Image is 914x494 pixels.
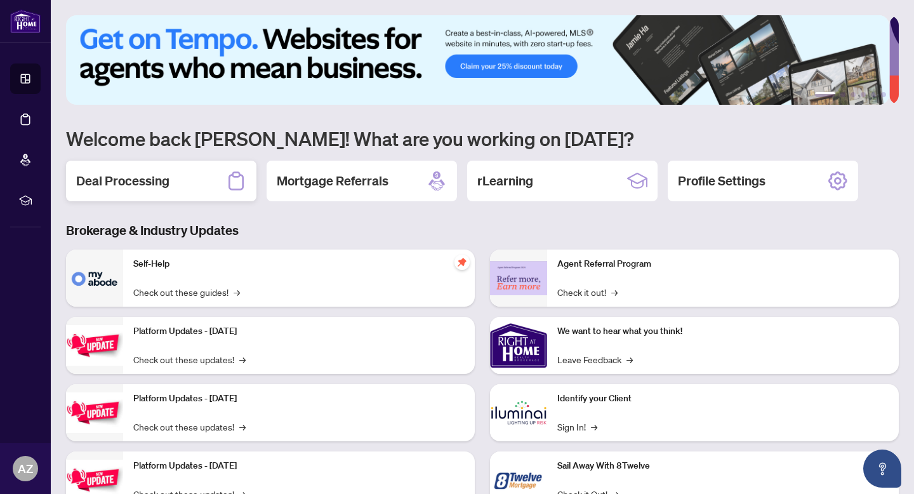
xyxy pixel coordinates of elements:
[277,172,388,190] h2: Mortgage Referrals
[76,172,169,190] h2: Deal Processing
[10,10,41,33] img: logo
[851,92,856,97] button: 3
[66,126,899,150] h1: Welcome back [PERSON_NAME]! What are you working on [DATE]?
[66,15,889,105] img: Slide 0
[557,459,889,473] p: Sail Away With 8Twelve
[477,172,533,190] h2: rLearning
[861,92,866,97] button: 4
[557,352,633,366] a: Leave Feedback→
[133,324,465,338] p: Platform Updates - [DATE]
[66,325,123,365] img: Platform Updates - July 21, 2025
[133,285,240,299] a: Check out these guides!→
[815,92,835,97] button: 1
[239,352,246,366] span: →
[133,459,465,473] p: Platform Updates - [DATE]
[591,420,597,434] span: →
[133,392,465,406] p: Platform Updates - [DATE]
[557,257,889,271] p: Agent Referral Program
[557,324,889,338] p: We want to hear what you think!
[557,285,618,299] a: Check it out!→
[626,352,633,366] span: →
[133,257,465,271] p: Self-Help
[490,317,547,374] img: We want to hear what you think!
[863,450,901,488] button: Open asap
[133,352,246,366] a: Check out these updates!→
[611,285,618,299] span: →
[881,92,886,97] button: 6
[454,255,470,270] span: pushpin
[871,92,876,97] button: 5
[18,460,33,477] span: AZ
[490,384,547,441] img: Identify your Client
[557,420,597,434] a: Sign In!→
[66,250,123,307] img: Self-Help
[66,222,899,239] h3: Brokerage & Industry Updates
[490,261,547,296] img: Agent Referral Program
[234,285,240,299] span: →
[239,420,246,434] span: →
[66,392,123,432] img: Platform Updates - July 8, 2025
[678,172,765,190] h2: Profile Settings
[840,92,845,97] button: 2
[557,392,889,406] p: Identify your Client
[133,420,246,434] a: Check out these updates!→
